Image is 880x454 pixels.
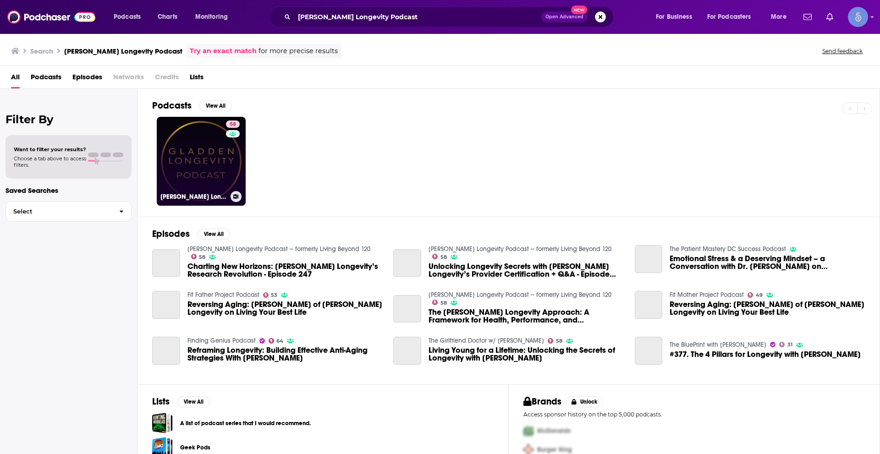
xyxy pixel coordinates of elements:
[656,11,692,23] span: For Business
[152,337,180,365] a: Reframing Longevity: Building Effective Anti-Aging Strategies With Dr. Jeffrey Gladden
[152,396,210,407] a: ListsView All
[545,15,583,19] span: Open Advanced
[5,113,132,126] h2: Filter By
[707,11,751,23] span: For Podcasters
[180,418,311,428] a: A list of podcast series that I would recommend.
[819,47,865,55] button: Send feedback
[199,255,205,259] span: 58
[393,337,421,365] a: Living Young for a Lifetime: Unlocking the Secrets of Longevity with Dr. Jeffrey Gladden
[779,342,792,347] a: 31
[548,338,562,344] a: 58
[429,291,611,299] a: Gladden Longevity Podcast -- formerly Living Beyond 120
[160,193,227,201] h3: [PERSON_NAME] Longevity Podcast -- formerly Living Beyond 120
[800,9,815,25] a: Show notifications dropdown
[393,295,421,323] a: The Gladden Longevity Approach: A Framework for Health, Performance, and Youthfulness - Episode 200
[187,291,259,299] a: Fit Father Project Podcast
[269,338,284,344] a: 64
[670,255,865,270] span: Emotional Stress & a Deserving Mindset – a Conversation with Dr. [PERSON_NAME] on [PERSON_NAME] L...
[152,396,170,407] h2: Lists
[429,263,624,278] a: Unlocking Longevity Secrets with Gladden Longevity’s Provider Certification + Q&A - Episode 236
[701,10,764,24] button: open menu
[152,228,230,240] a: EpisodesView All
[520,421,537,440] img: First Pro Logo
[556,339,562,343] span: 58
[152,10,183,24] a: Charts
[635,291,663,319] a: Reversing Aging: Dr. Jeffrey R. Gladden of Gladden Longevity on Living Your Best Life
[670,245,786,253] a: The Patient Mastery DC Success Podcast
[187,263,383,278] a: Charting New Horizons: Gladden Longevity’s Research Revolution - Episode 247
[670,350,861,358] span: #377. The 4 Pillars for Longevity with [PERSON_NAME]
[157,117,246,206] a: 58[PERSON_NAME] Longevity Podcast -- formerly Living Beyond 120
[429,263,624,278] span: Unlocking Longevity Secrets with [PERSON_NAME] Longevity’s Provider Certification + Q&A - Episode...
[278,6,622,27] div: Search podcasts, credits, & more...
[294,10,541,24] input: Search podcasts, credits, & more...
[771,11,786,23] span: More
[187,245,370,253] a: Gladden Longevity Podcast -- formerly Living Beyond 120
[14,155,86,168] span: Choose a tab above to access filters.
[152,249,180,277] a: Charting New Horizons: Gladden Longevity’s Research Revolution - Episode 247
[14,146,86,153] span: Want to filter your results?
[187,301,383,316] span: Reversing Aging: [PERSON_NAME] of [PERSON_NAME] Longevity on Living Your Best Life
[189,10,240,24] button: open menu
[177,396,210,407] button: View All
[565,396,604,407] button: Unlock
[787,343,792,347] span: 31
[180,443,210,453] a: Geek Pods
[429,337,544,345] a: The Girlfriend Doctor w/ Dr. Anna Cabeca
[635,245,663,273] a: Emotional Stress & a Deserving Mindset – a Conversation with Dr. Josh Wagner on Gladden Longevity...
[848,7,868,27] button: Show profile menu
[670,301,865,316] span: Reversing Aging: [PERSON_NAME] of [PERSON_NAME] Longevity on Living Your Best Life
[31,70,61,88] a: Podcasts
[152,413,173,433] a: A list of podcast series that I would recommend.
[541,11,588,22] button: Open AdvancedNew
[523,411,865,418] p: Access sponsor history on the top 5,000 podcasts.
[670,255,865,270] a: Emotional Stress & a Deserving Mindset – a Conversation with Dr. Josh Wagner on Gladden Longevity...
[190,70,203,88] a: Lists
[440,301,447,305] span: 58
[187,263,383,278] span: Charting New Horizons: [PERSON_NAME] Longevity’s Research Revolution - Episode 247
[276,339,283,343] span: 64
[5,186,132,195] p: Saved Searches
[114,11,141,23] span: Podcasts
[187,346,383,362] span: Reframing Longevity: Building Effective Anti-Aging Strategies With [PERSON_NAME]
[195,11,228,23] span: Monitoring
[429,346,624,362] span: Living Young for a Lifetime: Unlocking the Secrets of Longevity with [PERSON_NAME]
[158,11,177,23] span: Charts
[429,245,611,253] a: Gladden Longevity Podcast -- formerly Living Beyond 120
[226,120,240,128] a: 58
[432,254,447,259] a: 58
[199,100,232,111] button: View All
[6,208,112,214] span: Select
[64,47,182,55] h3: [PERSON_NAME] Longevity Podcast
[764,10,798,24] button: open menu
[152,100,192,111] h2: Podcasts
[113,70,144,88] span: Networks
[152,291,180,319] a: Reversing Aging: Dr. Jeffrey R. Gladden of Gladden Longevity on Living Your Best Life
[848,7,868,27] img: User Profile
[748,292,763,298] a: 49
[670,350,861,358] a: #377. The 4 Pillars for Longevity with Dr. Jeffrey Gladden
[72,70,102,88] a: Episodes
[440,255,447,259] span: 58
[848,7,868,27] span: Logged in as Spiral5-G1
[429,308,624,324] span: The [PERSON_NAME] Longevity Approach: A Framework for Health, Performance, and Youthfulness - Epi...
[571,5,588,14] span: New
[152,100,232,111] a: PodcastsView All
[30,47,53,55] h3: Search
[7,8,95,26] img: Podchaser - Follow, Share and Rate Podcasts
[187,346,383,362] a: Reframing Longevity: Building Effective Anti-Aging Strategies With Dr. Jeffrey Gladden
[155,70,179,88] span: Credits
[197,229,230,240] button: View All
[107,10,153,24] button: open menu
[670,291,744,299] a: Fit Mother Project Podcast
[523,396,561,407] h2: Brands
[230,120,236,129] span: 58
[271,293,277,297] span: 53
[11,70,20,88] a: All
